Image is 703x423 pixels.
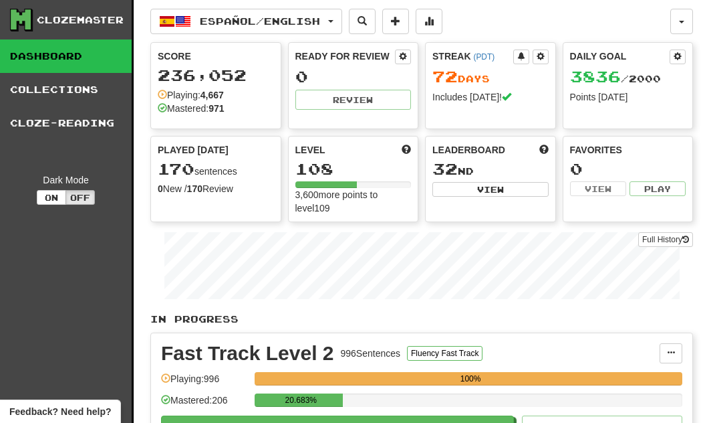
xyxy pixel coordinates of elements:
[158,183,163,194] strong: 0
[295,161,412,177] div: 108
[37,13,124,27] div: Clozemaster
[570,50,670,64] div: Daily Goal
[158,143,229,157] span: Played [DATE]
[407,346,482,361] button: Fluency Fast Track
[158,67,274,84] div: 236,052
[570,90,686,104] div: Points [DATE]
[432,182,549,197] button: View
[161,343,334,363] div: Fast Track Level 2
[200,90,224,100] strong: 4,667
[65,190,95,205] button: Off
[295,90,412,110] button: Review
[9,405,111,418] span: Open feedback widget
[295,50,396,63] div: Ready for Review
[570,181,626,196] button: View
[10,173,122,187] div: Dark Mode
[295,68,412,85] div: 0
[295,143,325,157] span: Level
[295,188,412,215] div: 3,600 more points to level 109
[158,182,274,195] div: New / Review
[432,90,549,104] div: Includes [DATE]!
[432,143,505,157] span: Leaderboard
[161,394,248,416] div: Mastered: 206
[158,50,274,63] div: Score
[416,9,442,34] button: More stats
[37,190,66,205] button: On
[259,372,682,386] div: 100%
[570,67,621,86] span: 3836
[638,232,693,247] a: Full History
[432,68,549,86] div: Day s
[208,103,224,114] strong: 971
[432,50,513,63] div: Streak
[150,313,693,326] p: In Progress
[187,183,202,194] strong: 170
[473,52,495,62] a: (PDT)
[570,73,661,84] span: / 2000
[200,15,320,27] span: Español / English
[341,347,401,360] div: 996 Sentences
[570,161,686,177] div: 0
[382,9,409,34] button: Add sentence to collection
[150,9,342,34] button: Español/English
[432,161,549,178] div: nd
[158,161,274,178] div: sentences
[349,9,376,34] button: Search sentences
[161,372,248,394] div: Playing: 996
[158,159,194,178] span: 170
[570,143,686,157] div: Favorites
[158,102,225,115] div: Mastered:
[629,181,686,196] button: Play
[432,159,458,178] span: 32
[158,88,224,102] div: Playing:
[432,67,458,86] span: 72
[539,143,549,157] span: This week in points, UTC
[402,143,411,157] span: Score more points to level up
[259,394,343,407] div: 20.683%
